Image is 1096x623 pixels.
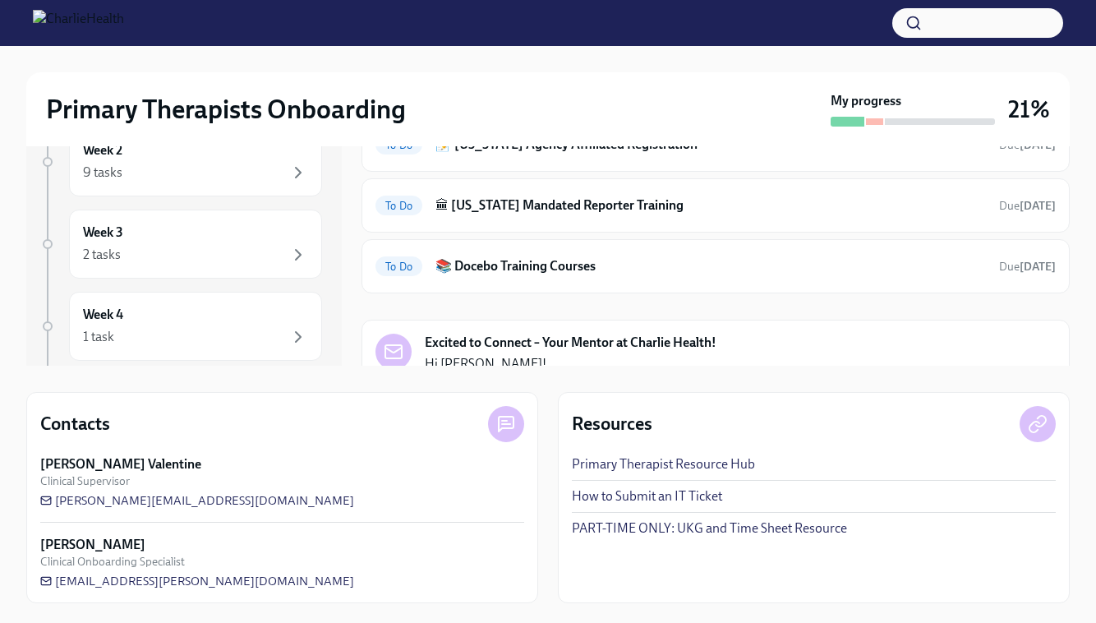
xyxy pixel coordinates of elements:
[83,306,123,324] h6: Week 4
[425,334,716,352] strong: Excited to Connect – Your Mentor at Charlie Health!
[999,259,1056,275] span: August 19th, 2025 09:00
[83,164,122,182] div: 9 tasks
[40,455,201,473] strong: [PERSON_NAME] Valentine
[83,328,114,346] div: 1 task
[375,253,1056,279] a: To Do📚 Docebo Training CoursesDue[DATE]
[999,138,1056,152] span: Due
[40,473,130,489] span: Clinical Supervisor
[83,141,122,159] h6: Week 2
[40,536,145,554] strong: [PERSON_NAME]
[40,554,185,570] span: Clinical Onboarding Specialist
[999,198,1056,214] span: August 15th, 2025 09:00
[831,92,901,110] strong: My progress
[572,519,847,538] a: PART-TIME ONLY: UKG and Time Sheet Resource
[46,93,406,126] h2: Primary Therapists Onboarding
[1020,138,1056,152] strong: [DATE]
[1020,199,1056,213] strong: [DATE]
[83,246,121,264] div: 2 tasks
[425,355,959,373] p: Hi [PERSON_NAME]!
[375,192,1056,219] a: To Do🏛 [US_STATE] Mandated Reporter TrainingDue[DATE]
[40,492,354,509] a: [PERSON_NAME][EMAIL_ADDRESS][DOMAIN_NAME]
[40,412,110,436] h4: Contacts
[999,199,1056,213] span: Due
[1020,260,1056,274] strong: [DATE]
[375,200,422,212] span: To Do
[375,261,422,273] span: To Do
[572,412,652,436] h4: Resources
[40,573,354,589] a: [EMAIL_ADDRESS][PERSON_NAME][DOMAIN_NAME]
[33,10,124,36] img: CharlieHealth
[572,455,755,473] a: Primary Therapist Resource Hub
[572,487,722,505] a: How to Submit an IT Ticket
[39,292,322,361] a: Week 41 task
[39,210,322,279] a: Week 32 tasks
[83,224,123,242] h6: Week 3
[999,260,1056,274] span: Due
[435,257,986,275] h6: 📚 Docebo Training Courses
[435,196,986,215] h6: 🏛 [US_STATE] Mandated Reporter Training
[1008,95,1050,124] h3: 21%
[39,127,322,196] a: Week 29 tasks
